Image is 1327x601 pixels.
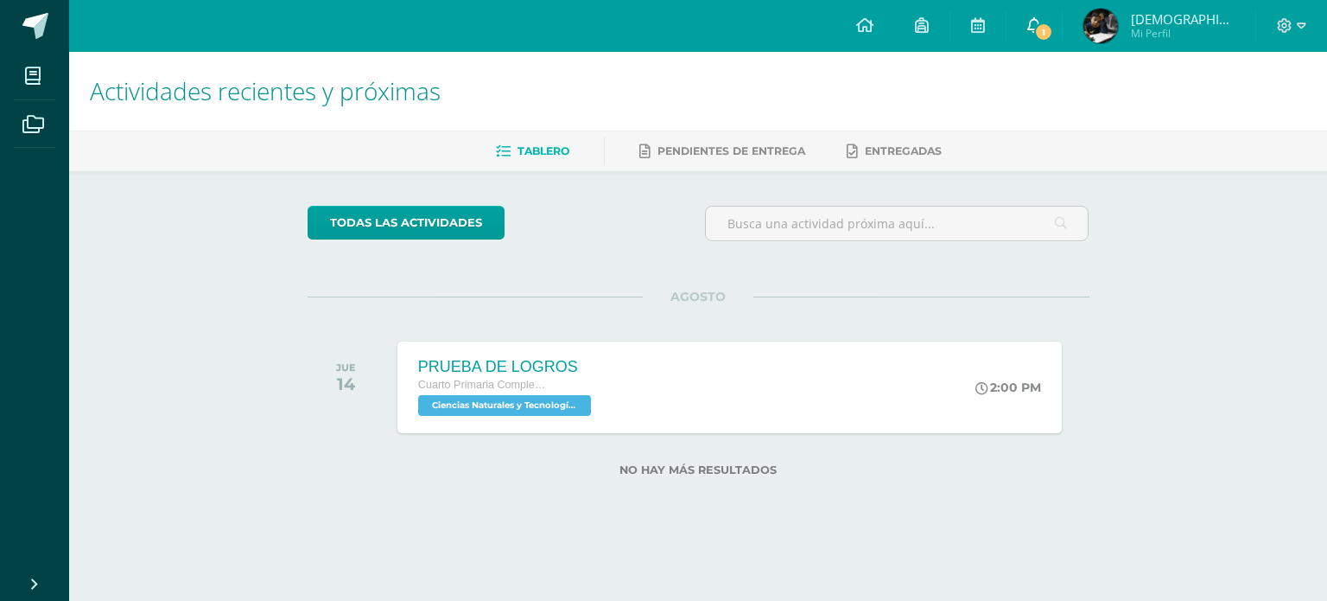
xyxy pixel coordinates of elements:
img: 80bcccb5c5cac447ef79018ccf731d7a.png [1083,9,1118,43]
a: Tablero [496,137,569,165]
label: No hay más resultados [308,464,1089,476]
div: JUE [336,361,356,374]
div: 2:00 PM [975,380,1041,395]
span: Actividades recientes y próximas [90,74,441,107]
span: Entregadas [865,144,942,157]
a: Pendientes de entrega [639,137,805,165]
span: 1 [1034,22,1053,42]
span: [DEMOGRAPHIC_DATA][PERSON_NAME] [1131,10,1235,28]
input: Busca una actividad próxima aquí... [706,207,1089,240]
span: Cuarto Primaria Complementaria [418,379,548,391]
a: todas las Actividades [308,206,505,240]
span: Pendientes de entrega [657,144,805,157]
div: PRUEBA DE LOGROS [418,358,595,376]
span: AGOSTO [643,289,753,304]
span: Tablero [517,144,569,157]
div: 14 [336,374,356,394]
a: Entregadas [847,137,942,165]
span: Mi Perfil [1131,26,1235,41]
span: Ciencias Naturales y Tecnología 'A' [418,395,591,416]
